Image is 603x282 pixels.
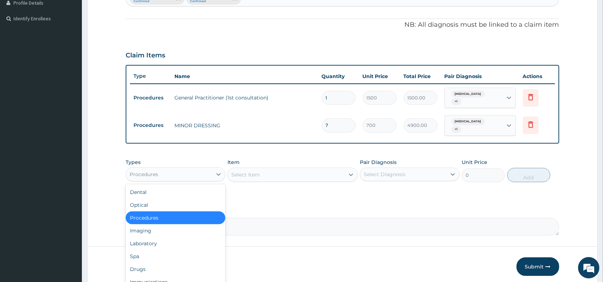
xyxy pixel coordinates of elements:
div: Minimize live chat window [117,4,134,21]
div: Optical [126,199,225,211]
th: Actions [519,69,555,83]
p: NB: All diagnosis must be linked to a claim item [126,20,559,30]
label: Types [126,159,141,165]
td: General Practitioner (1st consultation) [171,91,318,105]
label: Unit Price [462,159,487,166]
div: Procedures [126,211,225,224]
textarea: Type your message and hit 'Enter' [4,195,136,220]
div: Select Item [231,171,260,178]
span: [MEDICAL_DATA] [451,118,485,125]
div: Procedures [130,171,158,178]
td: MINOR DRESSING [171,118,318,133]
div: Laboratory [126,237,225,250]
span: + 1 [451,98,461,105]
label: Comment [126,208,559,214]
span: We're online! [41,90,98,162]
th: Total Price [400,69,441,83]
h3: Claim Items [126,52,165,60]
div: Spa [126,250,225,263]
label: Pair Diagnosis [360,159,397,166]
button: Submit [517,257,559,276]
span: + 1 [451,126,461,133]
div: Chat with us now [37,40,120,49]
td: Procedures [130,119,171,132]
th: Pair Diagnosis [441,69,519,83]
span: [MEDICAL_DATA] [451,91,485,98]
th: Type [130,70,171,83]
button: Add [507,168,551,182]
div: Imaging [126,224,225,237]
th: Unit Price [359,69,400,83]
div: Drugs [126,263,225,276]
td: Procedures [130,91,171,104]
label: Item [227,159,240,166]
th: Name [171,69,318,83]
th: Quantity [318,69,359,83]
div: Dental [126,186,225,199]
img: d_794563401_company_1708531726252_794563401 [13,36,29,53]
div: Select Diagnosis [364,171,405,178]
